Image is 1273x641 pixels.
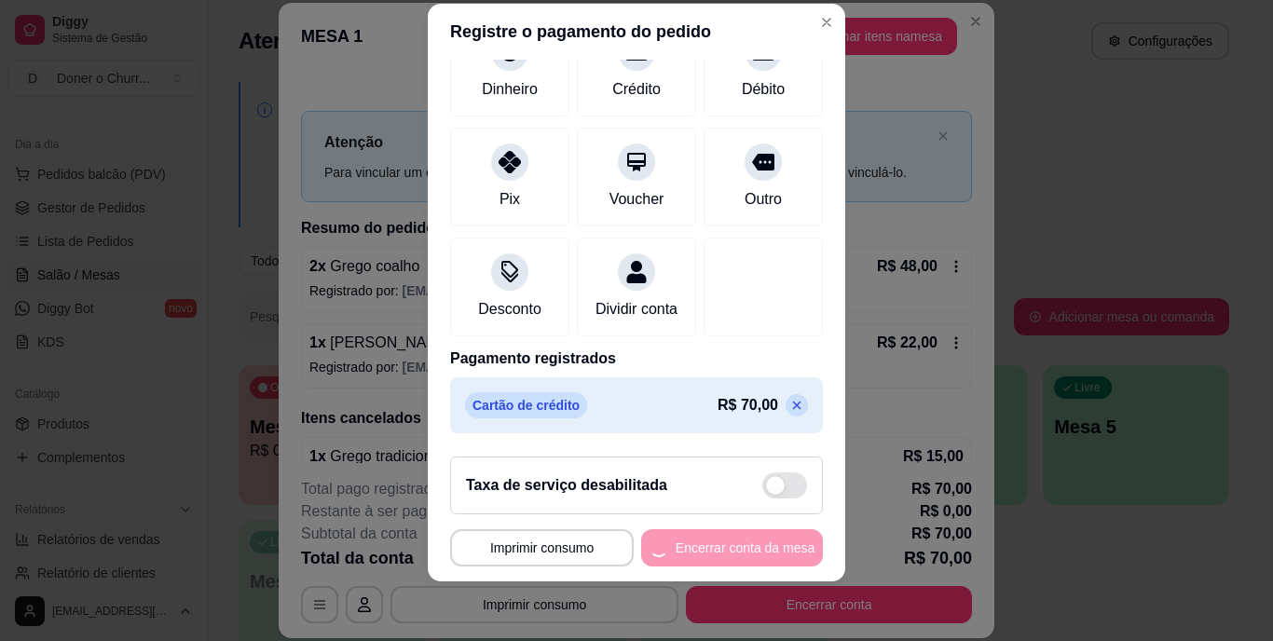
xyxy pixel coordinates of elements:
[482,78,538,101] div: Dinheiro
[428,4,845,60] header: Registre o pagamento do pedido
[718,394,778,416] p: R$ 70,00
[466,474,667,497] h2: Taxa de serviço desabilitada
[812,7,842,37] button: Close
[450,529,634,566] button: Imprimir consumo
[745,188,782,211] div: Outro
[465,392,587,418] p: Cartão de crédito
[500,188,520,211] div: Pix
[612,78,661,101] div: Crédito
[742,78,785,101] div: Débito
[450,348,823,370] p: Pagamento registrados
[609,188,664,211] div: Voucher
[595,298,678,320] div: Dividir conta
[478,298,541,320] div: Desconto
